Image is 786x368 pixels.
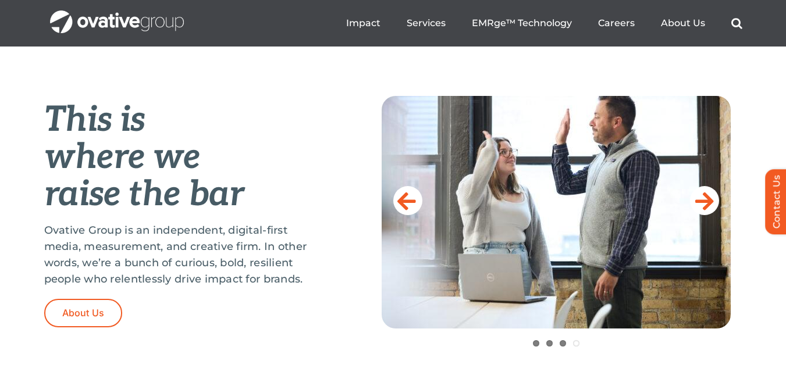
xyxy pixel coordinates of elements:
[346,17,380,29] a: Impact
[573,340,579,346] a: 4
[44,299,123,327] a: About Us
[407,17,446,29] a: Services
[546,340,553,346] a: 2
[44,174,244,216] em: raise the bar
[731,17,742,29] a: Search
[62,308,105,319] span: About Us
[44,222,323,287] p: Ovative Group is an independent, digital-first media, measurement, and creative firm. In other wo...
[661,17,705,29] a: About Us
[382,96,731,328] img: Home-Raise-the-Bar-4-1-scaled.jpg
[44,99,145,141] em: This is
[44,137,201,178] em: where we
[560,340,566,346] a: 3
[472,17,572,29] a: EMRge™ Technology
[598,17,635,29] a: Careers
[533,340,539,346] a: 1
[50,9,184,20] a: OG_Full_horizontal_WHT
[346,5,742,42] nav: Menu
